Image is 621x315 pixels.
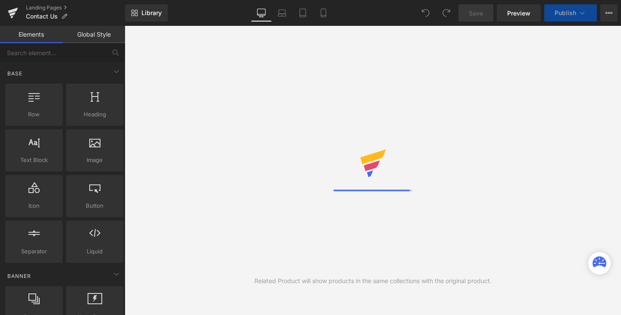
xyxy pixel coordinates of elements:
[8,201,60,210] span: Icon
[8,110,60,119] span: Row
[313,4,334,22] a: Mobile
[251,4,272,22] a: Desktop
[497,4,541,22] a: Preview
[272,4,292,22] a: Laptop
[8,156,60,165] span: Text Block
[69,156,121,165] span: Image
[69,247,121,256] span: Liquid
[544,4,597,22] button: Publish
[26,13,58,20] span: Contact Us
[555,9,576,16] span: Publish
[469,9,483,18] span: Save
[8,247,60,256] span: Separator
[438,4,455,22] button: Redo
[254,276,492,286] div: Related Product will show products in the same collections with the original product.
[26,4,125,11] a: Landing Pages
[292,4,313,22] a: Tablet
[125,4,168,22] a: New Library
[63,26,125,43] a: Global Style
[141,9,162,17] span: Library
[600,4,618,22] button: More
[507,9,530,18] span: Preview
[417,4,434,22] button: Undo
[6,69,23,78] span: Base
[69,110,121,119] span: Heading
[69,201,121,210] span: Button
[6,272,32,280] span: Banner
